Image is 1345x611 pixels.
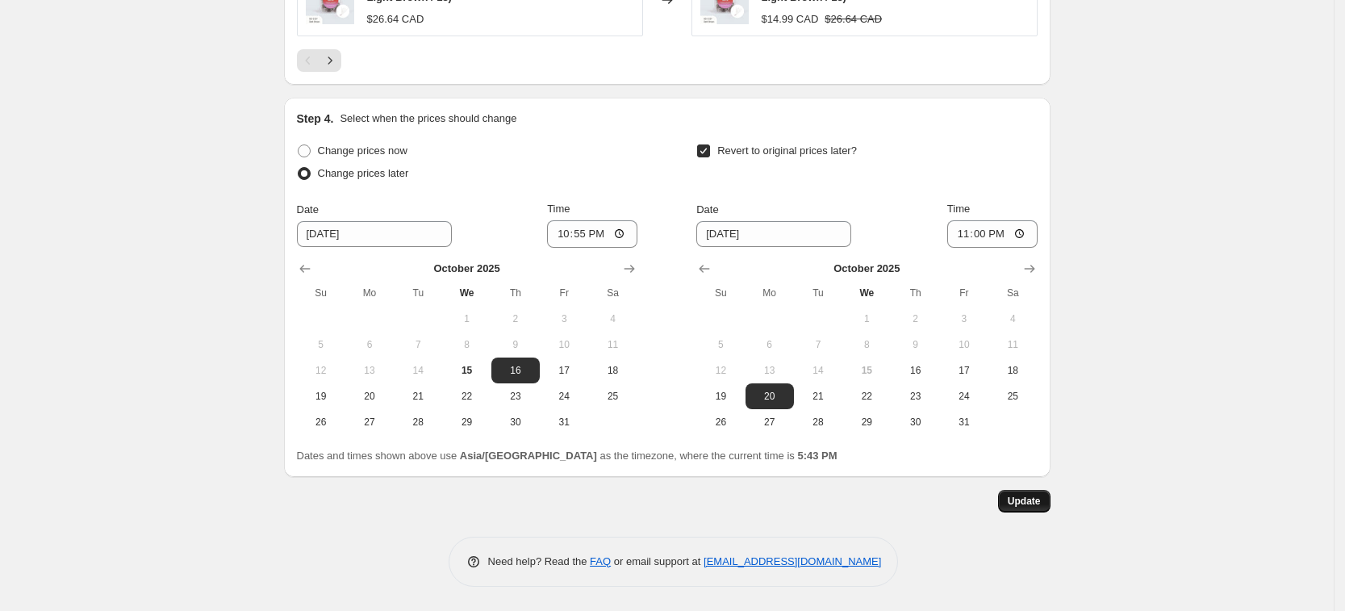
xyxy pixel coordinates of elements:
span: 9 [498,338,533,351]
span: Mo [752,287,787,299]
span: Su [303,287,339,299]
span: 24 [946,390,982,403]
span: 8 [849,338,884,351]
button: Friday October 10 2025 [940,332,988,358]
span: 30 [897,416,933,429]
button: Wednesday October 8 2025 [442,332,491,358]
span: Change prices now [318,144,407,157]
button: Thursday October 2 2025 [491,306,540,332]
span: 31 [946,416,982,429]
span: 28 [800,416,836,429]
span: 17 [546,364,582,377]
button: Tuesday October 14 2025 [794,358,842,383]
button: Tuesday October 7 2025 [794,332,842,358]
button: Monday October 13 2025 [746,358,794,383]
button: Sunday October 5 2025 [297,332,345,358]
b: 5:43 PM [797,450,837,462]
button: Sunday October 19 2025 [696,383,745,409]
span: 8 [449,338,484,351]
button: Thursday October 2 2025 [891,306,939,332]
span: Time [547,203,570,215]
th: Tuesday [394,280,442,306]
button: Tuesday October 21 2025 [794,383,842,409]
button: Tuesday October 28 2025 [794,409,842,435]
button: Wednesday October 1 2025 [442,306,491,332]
button: Tuesday October 14 2025 [394,358,442,383]
th: Thursday [891,280,939,306]
span: Need help? Read the [488,555,591,567]
span: 11 [595,338,630,351]
button: Tuesday October 21 2025 [394,383,442,409]
span: 13 [752,364,787,377]
th: Friday [540,280,588,306]
span: Sa [595,287,630,299]
span: 15 [449,364,484,377]
th: Saturday [988,280,1037,306]
th: Tuesday [794,280,842,306]
span: 22 [849,390,884,403]
button: Show next month, November 2025 [1018,257,1041,280]
button: Wednesday October 8 2025 [842,332,891,358]
button: Thursday October 16 2025 [491,358,540,383]
button: Saturday October 4 2025 [988,306,1037,332]
button: Monday October 13 2025 [345,358,394,383]
span: 4 [595,312,630,325]
span: 20 [752,390,787,403]
button: Thursday October 9 2025 [491,332,540,358]
button: Wednesday October 1 2025 [842,306,891,332]
span: We [849,287,884,299]
button: Update [998,490,1051,513]
th: Sunday [696,280,745,306]
th: Wednesday [442,280,491,306]
span: Date [696,203,718,216]
h2: Step 4. [297,111,334,127]
button: Wednesday October 22 2025 [442,383,491,409]
span: 20 [352,390,387,403]
a: FAQ [590,555,611,567]
a: [EMAIL_ADDRESS][DOMAIN_NAME] [704,555,881,567]
button: Saturday October 11 2025 [988,332,1037,358]
span: 10 [546,338,582,351]
span: Fr [946,287,982,299]
span: 27 [752,416,787,429]
button: Sunday October 26 2025 [696,409,745,435]
button: Thursday October 23 2025 [491,383,540,409]
th: Thursday [491,280,540,306]
span: 7 [400,338,436,351]
button: Thursday October 23 2025 [891,383,939,409]
th: Friday [940,280,988,306]
button: Show next month, November 2025 [618,257,641,280]
button: Monday October 20 2025 [746,383,794,409]
input: 10/15/2025 [297,221,452,247]
span: 18 [995,364,1030,377]
button: Saturday October 11 2025 [588,332,637,358]
span: Th [897,287,933,299]
span: 18 [595,364,630,377]
button: Friday October 31 2025 [540,409,588,435]
span: 6 [352,338,387,351]
button: Saturday October 4 2025 [588,306,637,332]
button: Thursday October 30 2025 [491,409,540,435]
nav: Pagination [297,49,341,72]
button: Thursday October 9 2025 [891,332,939,358]
th: Monday [746,280,794,306]
button: Friday October 31 2025 [940,409,988,435]
b: Asia/[GEOGRAPHIC_DATA] [460,450,597,462]
button: Tuesday October 7 2025 [394,332,442,358]
span: 21 [400,390,436,403]
button: Wednesday October 29 2025 [442,409,491,435]
span: 16 [498,364,533,377]
span: 12 [703,364,738,377]
button: Monday October 20 2025 [345,383,394,409]
span: $14.99 CAD [762,13,819,25]
button: Monday October 27 2025 [345,409,394,435]
button: Friday October 24 2025 [540,383,588,409]
span: 12 [303,364,339,377]
span: Date [297,203,319,216]
span: or email support at [611,555,704,567]
span: Revert to original prices later? [717,144,857,157]
span: 4 [995,312,1030,325]
span: 14 [800,364,836,377]
span: Tu [400,287,436,299]
span: 6 [752,338,787,351]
